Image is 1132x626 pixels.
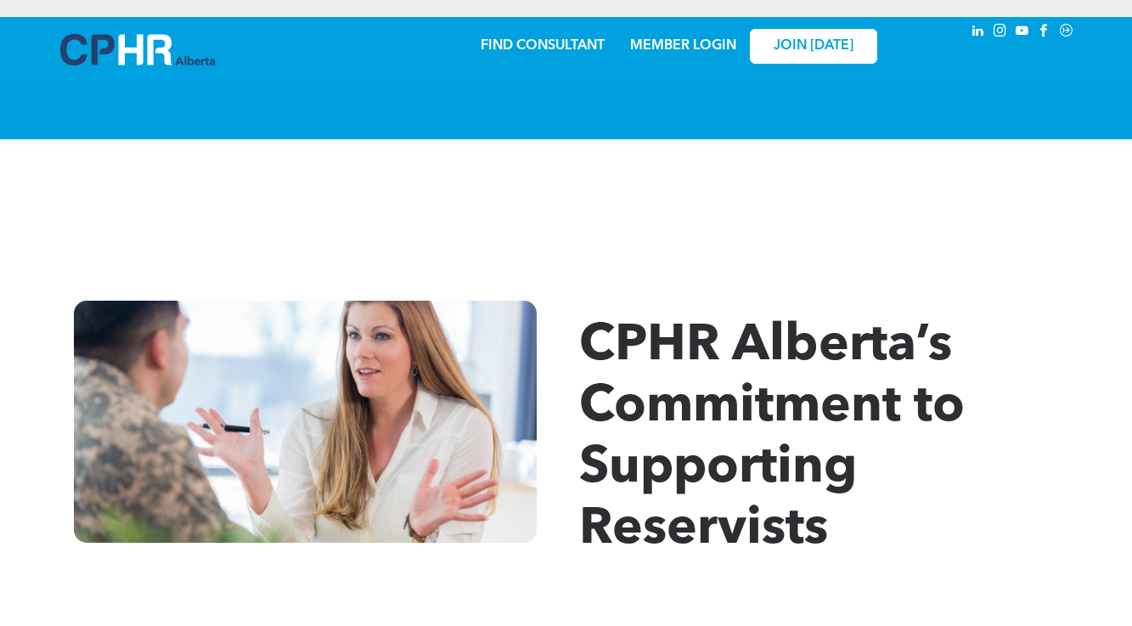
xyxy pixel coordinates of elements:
[60,34,215,65] img: A blue and white logo for cp alberta
[774,38,853,54] span: JOIN [DATE]
[630,39,736,53] a: MEMBER LOGIN
[1057,21,1076,44] a: Social network
[750,29,877,64] a: JOIN [DATE]
[1035,21,1054,44] a: facebook
[1013,21,1032,44] a: youtube
[481,39,605,53] a: FIND CONSULTANT
[969,21,988,44] a: linkedin
[991,21,1010,44] a: instagram
[579,321,965,556] span: CPHR Alberta’s Commitment to Supporting Reservists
